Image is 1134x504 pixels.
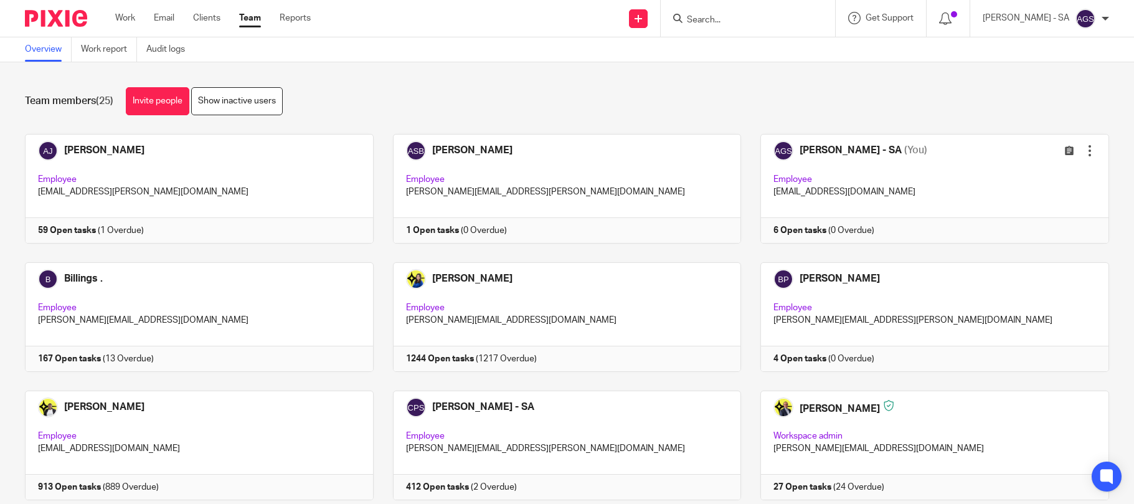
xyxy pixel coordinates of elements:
[191,87,283,115] a: Show inactive users
[154,12,174,24] a: Email
[1075,9,1095,29] img: svg%3E
[25,37,72,62] a: Overview
[115,12,135,24] a: Work
[239,12,261,24] a: Team
[25,10,87,27] img: Pixie
[96,96,113,106] span: (25)
[146,37,194,62] a: Audit logs
[81,37,137,62] a: Work report
[686,15,798,26] input: Search
[866,14,914,22] span: Get Support
[280,12,311,24] a: Reports
[25,95,113,108] h1: Team members
[126,87,189,115] a: Invite people
[193,12,220,24] a: Clients
[983,12,1069,24] p: [PERSON_NAME] - SA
